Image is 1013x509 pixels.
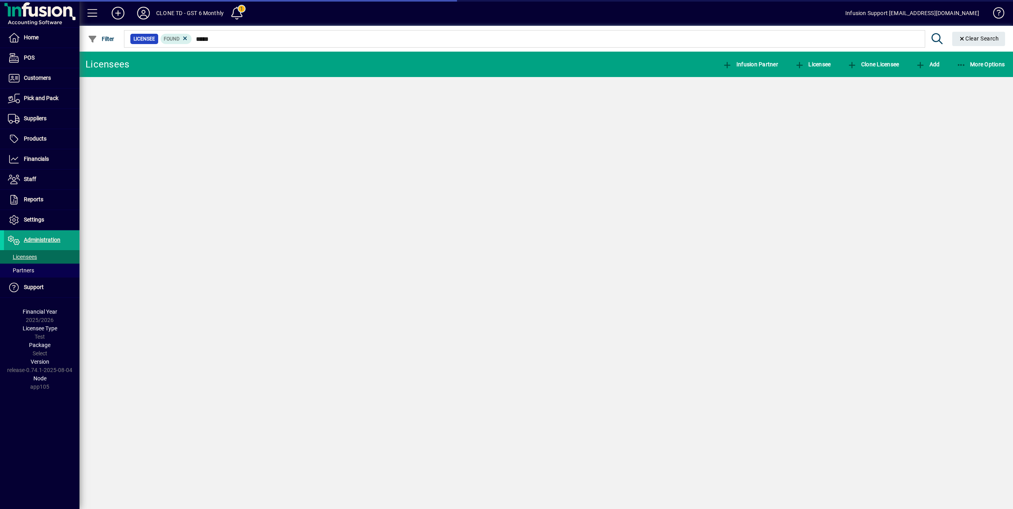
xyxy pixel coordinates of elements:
span: Suppliers [24,115,46,121]
a: Financials [4,149,79,169]
span: Filter [88,36,114,42]
a: Settings [4,210,79,230]
button: More Options [955,57,1007,71]
span: Found [164,36,180,42]
span: Settings [24,216,44,223]
span: Pick and Pack [24,95,58,101]
span: Reports [24,196,43,202]
span: Financial Year [23,308,57,315]
button: Add [105,6,131,20]
span: Licensee [134,35,155,43]
span: Partners [8,267,34,274]
span: Products [24,135,46,142]
span: Clone Licensee [847,61,899,67]
a: Pick and Pack [4,89,79,108]
button: Profile [131,6,156,20]
span: Version [31,359,49,365]
span: Staff [24,176,36,182]
button: Filter [86,32,116,46]
span: Package [29,342,50,348]
span: More Options [957,61,1005,67]
span: Administration [24,237,60,243]
span: Support [24,284,44,290]
a: Support [4,278,79,297]
a: Products [4,129,79,149]
span: Add [916,61,939,67]
button: Infusion Partner [721,57,780,71]
a: Customers [4,68,79,88]
span: Home [24,34,39,40]
mat-chip: Found Status: Found [161,34,192,44]
span: Financials [24,156,49,162]
div: Infusion Support [EMAIL_ADDRESS][DOMAIN_NAME] [845,7,979,19]
a: Staff [4,170,79,189]
span: Licensee [795,61,831,67]
div: CLONE TD - GST 6 Monthly [156,7,224,19]
button: Add [914,57,941,71]
button: Clone Licensee [845,57,901,71]
span: Infusion Partner [722,61,778,67]
a: Reports [4,190,79,210]
a: POS [4,48,79,68]
a: Knowledge Base [987,2,1003,27]
a: Partners [4,264,79,277]
button: Licensee [793,57,833,71]
a: Home [4,28,79,48]
span: POS [24,54,35,61]
span: Customers [24,75,51,81]
a: Suppliers [4,109,79,129]
span: Licensee Type [23,325,57,332]
div: Licensees [85,58,129,71]
a: Licensees [4,250,79,264]
button: Clear [952,32,1005,46]
span: Licensees [8,254,37,260]
span: Clear Search [959,35,999,42]
span: Node [33,375,46,382]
